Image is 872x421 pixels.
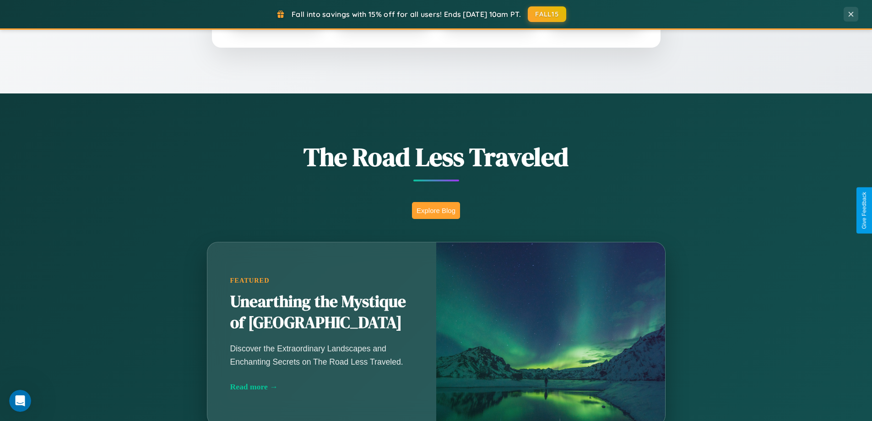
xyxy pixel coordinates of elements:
div: Featured [230,277,413,284]
h1: The Road Less Traveled [162,139,711,175]
h2: Unearthing the Mystique of [GEOGRAPHIC_DATA] [230,291,413,334]
button: FALL15 [528,6,566,22]
div: Read more → [230,382,413,392]
span: Fall into savings with 15% off for all users! Ends [DATE] 10am PT. [292,10,521,19]
p: Discover the Extraordinary Landscapes and Enchanting Secrets on The Road Less Traveled. [230,342,413,368]
iframe: Intercom live chat [9,390,31,412]
button: Explore Blog [412,202,460,219]
div: Give Feedback [861,192,867,229]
